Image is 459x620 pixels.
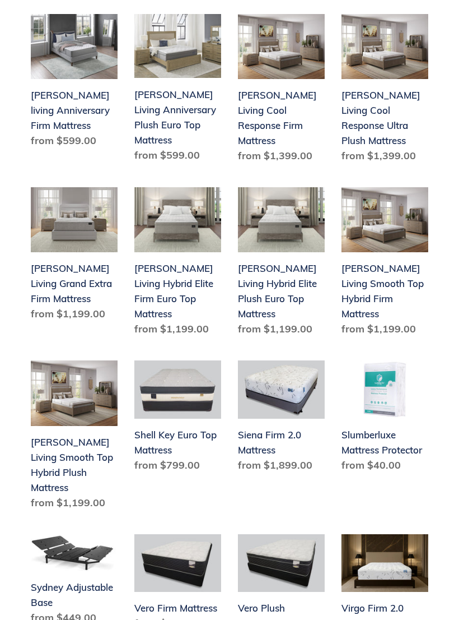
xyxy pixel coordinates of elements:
[238,360,325,476] a: Siena Firm 2.0 Mattress
[341,14,428,168] a: Scott Living Cool Response Ultra Plush Mattress
[134,360,221,476] a: Shell Key Euro Top Mattress
[238,14,325,168] a: Scott Living Cool Response Firm Mattress
[238,187,325,341] a: Scott Living Hybrid Elite Plush Euro Top Mattress
[134,187,221,341] a: Scott Living Hybrid Elite Firm Euro Top Mattress
[31,187,118,326] a: Scott Living Grand Extra Firm Mattress
[31,360,118,514] a: Scott Living Smooth Top Hybrid Plush Mattress
[341,187,428,341] a: Scott Living Smooth Top Hybrid Firm Mattress
[31,14,118,152] a: Scott living Anniversary Firm Mattress
[134,14,221,167] a: Scott Living Anniversary Plush Euro Top Mattress
[341,360,428,476] a: Slumberluxe Mattress Protector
